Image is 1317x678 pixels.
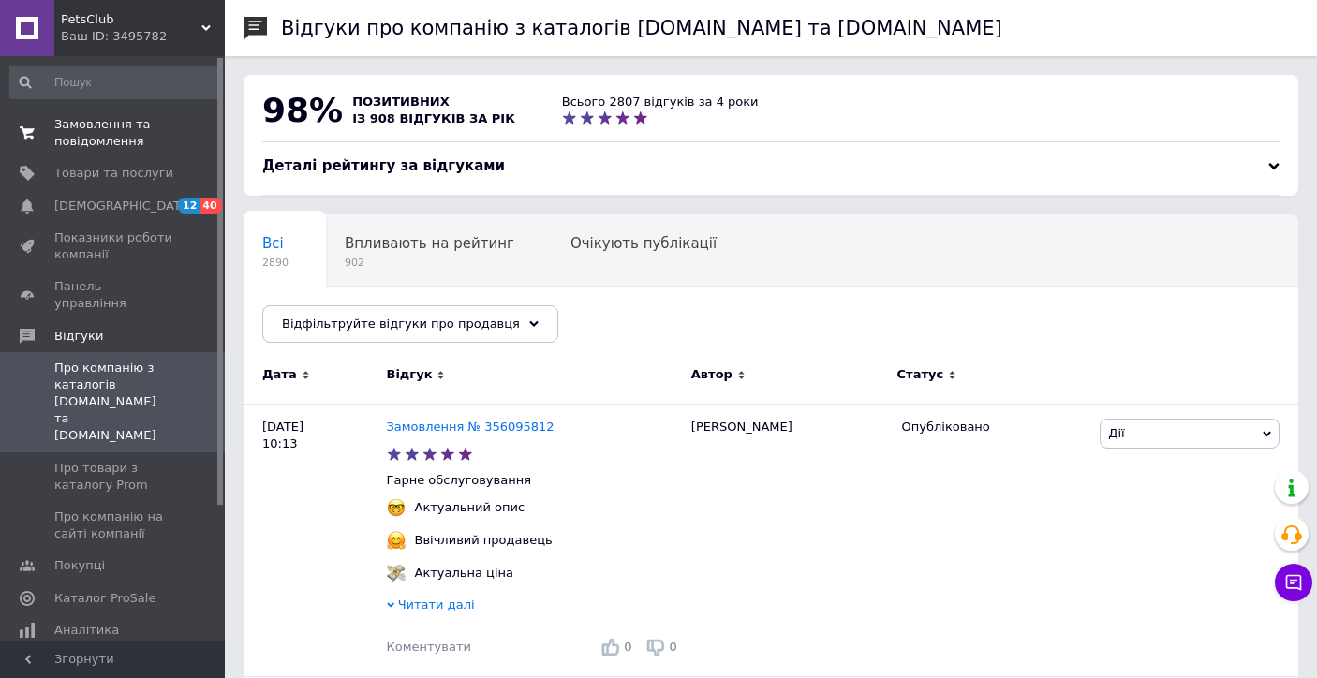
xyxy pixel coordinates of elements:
div: Опубліковано [902,419,1087,435]
span: PetsClub [61,11,201,28]
span: 40 [200,198,221,214]
span: 98% [262,91,343,129]
span: [DEMOGRAPHIC_DATA] [54,198,193,214]
a: Замовлення № 356095812 [387,420,555,434]
span: Статус [897,366,944,383]
span: Дії [1108,426,1124,440]
span: із 908 відгуків за рік [352,111,515,125]
span: Автор [691,366,732,383]
span: Про товари з каталогу Prom [54,460,173,494]
span: Відфільтруйте відгуки про продавця [282,317,520,331]
div: [PERSON_NAME] [682,404,893,676]
img: :nerd_face: [387,498,406,517]
div: Актуальний опис [410,499,530,516]
span: Покупці [54,557,105,574]
h1: Відгуки про компанію з каталогів [DOMAIN_NAME] та [DOMAIN_NAME] [281,17,1002,39]
span: 0 [670,640,677,654]
span: Відгуки [54,328,103,345]
div: [DATE] 10:13 [244,404,387,676]
div: Опубліковані без коментаря [244,287,490,358]
p: Гарне обслуговування [387,472,682,489]
div: Деталі рейтингу за відгуками [262,156,1280,176]
div: Всього 2807 відгуків за 4 роки [562,94,759,111]
span: 0 [624,640,631,654]
input: Пошук [9,66,221,99]
span: Про компанію з каталогів [DOMAIN_NAME] та [DOMAIN_NAME] [54,360,173,445]
span: Впливають на рейтинг [345,235,514,252]
span: Читати далі [398,597,475,612]
span: 902 [345,256,514,270]
span: Коментувати [387,640,471,654]
span: Показники роботи компанії [54,229,173,263]
span: 12 [178,198,200,214]
img: :hugging_face: [387,531,406,550]
span: Товари та послуги [54,165,173,182]
span: Про компанію на сайті компанії [54,508,173,542]
span: Панель управління [54,278,173,312]
button: Чат з покупцем [1275,564,1312,601]
div: Читати далі [387,597,682,618]
span: Каталог ProSale [54,590,155,607]
img: :money_with_wings: [387,564,406,582]
div: Ввічливий продавець [410,532,557,549]
span: Аналітика [54,622,119,639]
span: Очікують публікації [570,235,717,252]
span: Опубліковані без комен... [262,306,452,323]
span: Всі [262,235,284,252]
span: Замовлення та повідомлення [54,116,173,150]
span: позитивних [352,95,450,109]
div: Коментувати [387,639,471,656]
div: Актуальна ціна [410,565,518,582]
span: Дата [262,366,297,383]
span: Відгук [387,366,433,383]
span: Деталі рейтингу за відгуками [262,157,505,174]
span: 2890 [262,256,289,270]
div: Ваш ID: 3495782 [61,28,225,45]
